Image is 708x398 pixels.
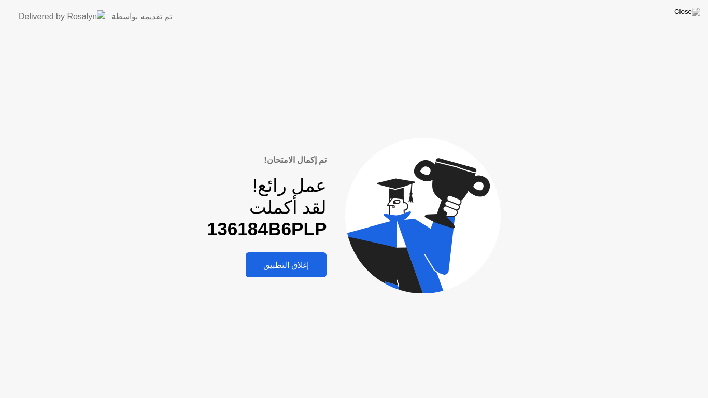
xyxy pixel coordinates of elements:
div: تم إكمال الامتحان! [207,154,327,166]
img: Close [674,8,700,16]
div: تم تقديمه بواسطة [111,10,172,23]
div: إغلاق التطبيق [249,260,323,270]
b: 136184B6PLP [207,219,327,239]
button: إغلاق التطبيق [246,252,327,277]
img: Delivered by Rosalyn [19,10,105,22]
div: عمل رائع! لقد أكملت [207,175,327,240]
